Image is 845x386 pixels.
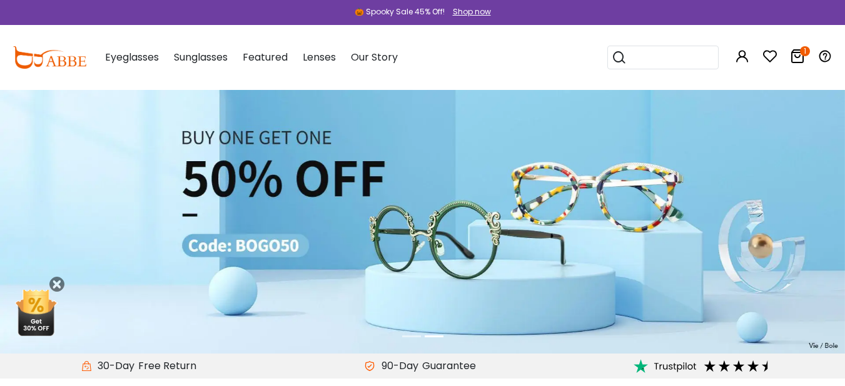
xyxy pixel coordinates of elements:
[790,51,805,66] a: 1
[303,50,336,64] span: Lenses
[453,6,491,17] div: Shop now
[800,46,810,56] i: 1
[447,6,491,17] a: Shop now
[243,50,288,64] span: Featured
[351,50,398,64] span: Our Story
[13,286,59,336] img: mini welcome offer
[13,46,86,69] img: abbeglasses.com
[134,359,200,374] div: Free Return
[355,6,445,17] div: 🎃 Spooky Sale 45% Off!
[174,50,228,64] span: Sunglasses
[418,359,480,374] div: Guarantee
[105,50,159,64] span: Eyeglasses
[91,359,134,374] span: 30-Day
[375,359,418,374] span: 90-Day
